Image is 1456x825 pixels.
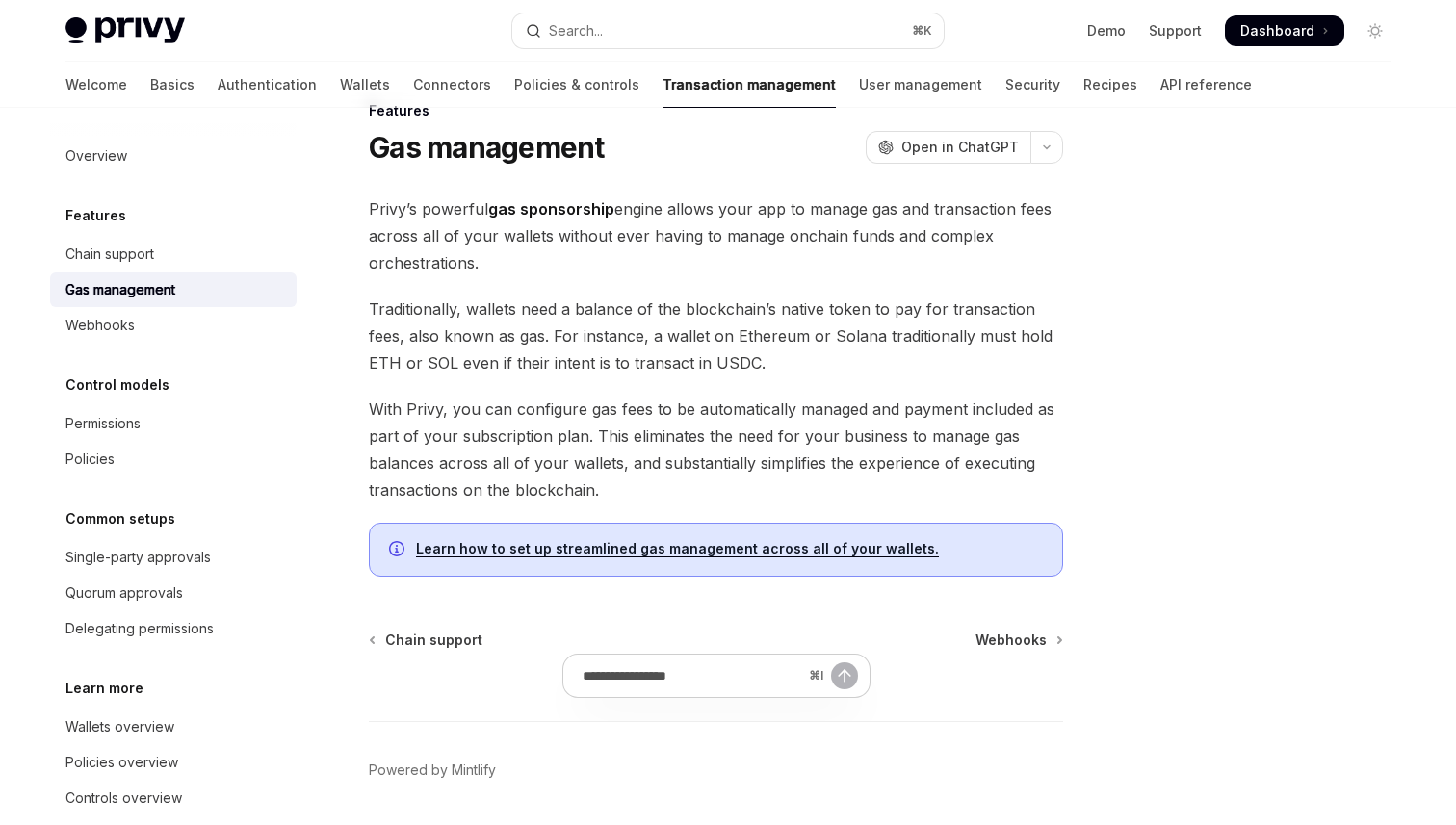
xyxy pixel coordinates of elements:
span: Chain support [385,631,482,650]
img: light logo [65,17,185,44]
a: Webhooks [975,631,1061,650]
button: Open search [512,13,944,48]
div: Overview [65,144,127,168]
div: Chain support [65,243,154,266]
a: Policies overview [50,745,297,780]
div: Gas management [65,278,175,301]
h1: Gas management [369,130,605,165]
div: Features [369,101,1063,120]
span: Open in ChatGPT [901,138,1019,157]
div: Controls overview [65,786,182,810]
a: User management [859,62,982,108]
a: Webhooks [50,308,297,343]
div: Policies overview [65,751,178,774]
a: Quorum approvals [50,576,297,610]
span: ⌘ K [912,23,932,39]
div: Quorum approvals [65,581,183,605]
div: Search... [549,19,603,42]
a: API reference [1160,62,1252,108]
a: Recipes [1083,62,1137,108]
a: Policies & controls [514,62,639,108]
a: Dashboard [1225,15,1344,46]
div: Policies [65,448,115,471]
div: Delegating permissions [65,617,214,640]
a: Demo [1087,21,1126,40]
a: Chain support [50,237,297,271]
span: Webhooks [975,631,1047,650]
input: Ask a question... [583,655,801,697]
button: Open in ChatGPT [866,131,1030,164]
h5: Common setups [65,507,175,530]
a: Support [1149,21,1202,40]
div: Single-party approvals [65,546,211,569]
a: Single-party approvals [50,540,297,575]
button: Toggle dark mode [1360,15,1391,46]
div: Permissions [65,412,141,435]
span: Traditionally, wallets need a balance of the blockchain’s native token to pay for transaction fee... [369,296,1063,376]
a: Controls overview [50,781,297,815]
strong: gas sponsorship [488,199,614,219]
a: Powered by Mintlify [369,761,496,780]
div: Wallets overview [65,715,174,738]
h5: Learn more [65,677,143,700]
a: Basics [150,62,195,108]
a: Wallets [340,62,390,108]
span: Dashboard [1240,21,1314,40]
h5: Control models [65,374,169,397]
a: Authentication [218,62,317,108]
a: Gas management [50,272,297,307]
a: Welcome [65,62,127,108]
button: Send message [831,662,858,689]
svg: Info [389,541,408,560]
a: Delegating permissions [50,611,297,646]
a: Overview [50,139,297,173]
a: Wallets overview [50,709,297,744]
a: Permissions [50,406,297,441]
a: Security [1005,62,1060,108]
h5: Features [65,204,126,227]
a: Transaction management [663,62,836,108]
a: Chain support [371,631,482,650]
span: Privy’s powerful engine allows your app to manage gas and transaction fees across all of your wal... [369,195,1063,276]
span: With Privy, you can configure gas fees to be automatically managed and payment included as part o... [369,396,1063,503]
a: Connectors [413,62,491,108]
a: Learn how to set up streamlined gas management across all of your wallets. [416,540,939,557]
a: Policies [50,442,297,477]
div: Webhooks [65,314,135,337]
